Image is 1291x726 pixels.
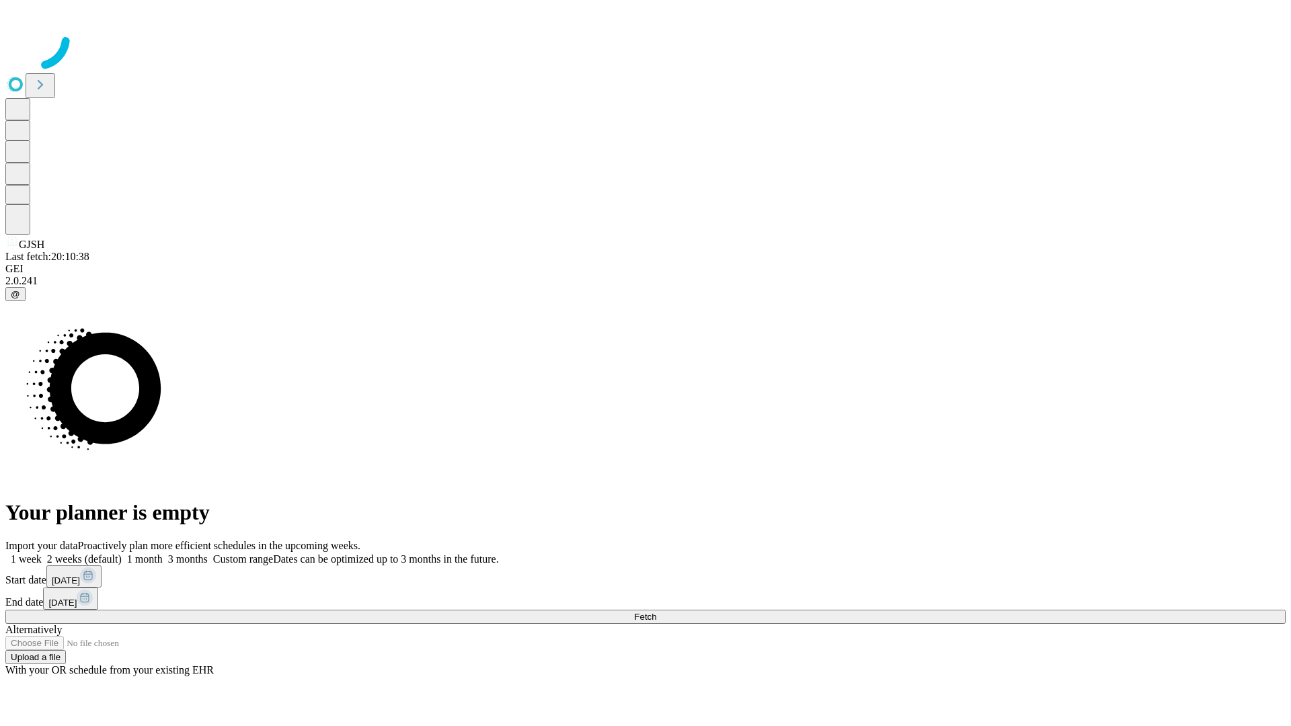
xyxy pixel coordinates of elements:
[213,553,273,565] span: Custom range
[52,575,80,586] span: [DATE]
[47,553,122,565] span: 2 weeks (default)
[5,588,1286,610] div: End date
[5,275,1286,287] div: 2.0.241
[78,540,360,551] span: Proactively plan more efficient schedules in the upcoming weeks.
[5,565,1286,588] div: Start date
[5,610,1286,624] button: Fetch
[5,500,1286,525] h1: Your planner is empty
[5,624,62,635] span: Alternatively
[5,287,26,301] button: @
[11,553,42,565] span: 1 week
[19,239,44,250] span: GJSH
[43,588,98,610] button: [DATE]
[5,540,78,551] span: Import your data
[48,598,77,608] span: [DATE]
[127,553,163,565] span: 1 month
[5,664,214,676] span: With your OR schedule from your existing EHR
[273,553,498,565] span: Dates can be optimized up to 3 months in the future.
[5,263,1286,275] div: GEI
[168,553,208,565] span: 3 months
[634,612,656,622] span: Fetch
[5,251,89,262] span: Last fetch: 20:10:38
[5,650,66,664] button: Upload a file
[46,565,102,588] button: [DATE]
[11,289,20,299] span: @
